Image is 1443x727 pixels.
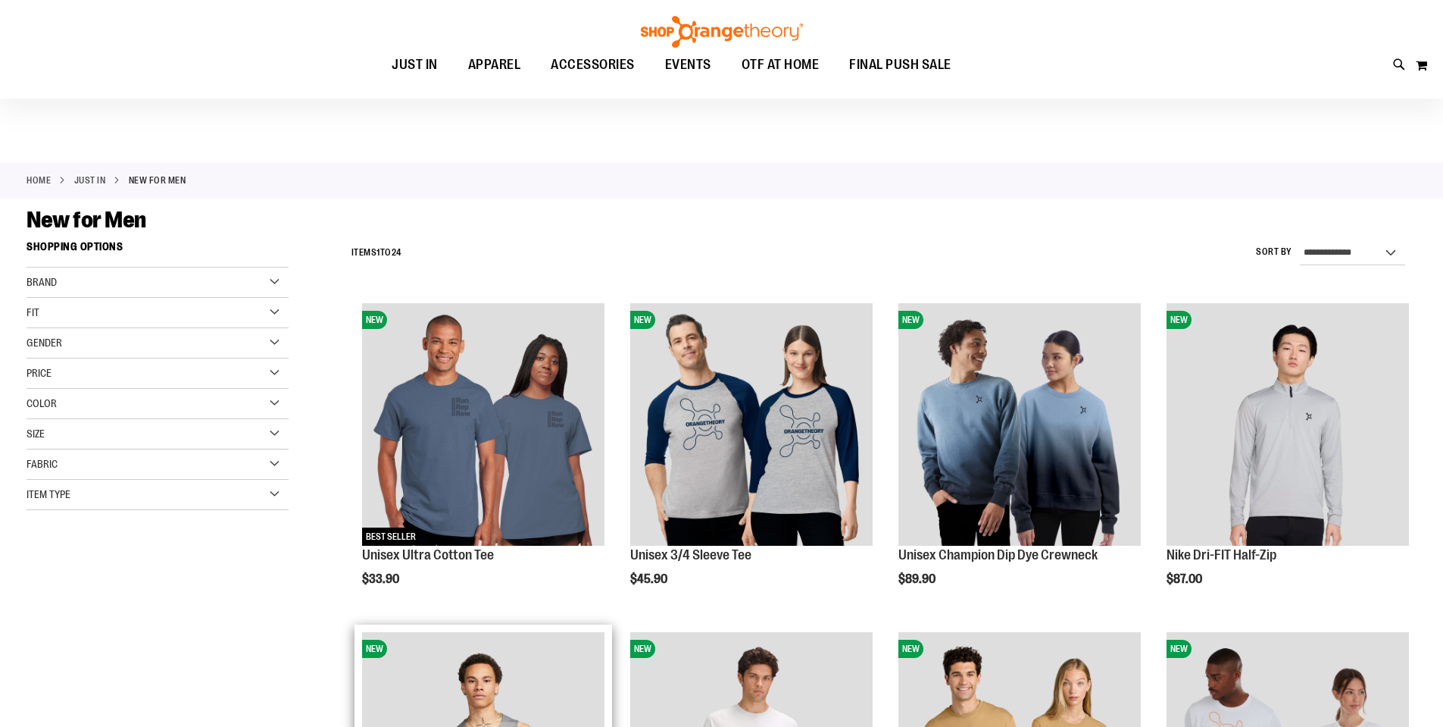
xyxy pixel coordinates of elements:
[630,303,873,548] a: Unisex 3/4 Sleeve TeeNEW
[27,233,289,268] strong: Shopping Options
[351,241,401,265] h2: Items to
[362,640,387,658] span: NEW
[1167,303,1409,548] a: Nike Dri-FIT Half-ZipNEW
[891,296,1148,625] div: product
[1159,296,1416,625] div: product
[630,303,873,546] img: Unisex 3/4 Sleeve Tee
[630,311,655,329] span: NEW
[27,397,57,409] span: Color
[129,174,186,187] strong: New for Men
[362,528,420,546] span: BEST SELLER
[27,174,51,187] a: Home
[551,48,635,82] span: ACCESSORIES
[74,174,106,187] a: JUST IN
[392,48,438,82] span: JUST IN
[362,547,494,562] a: Unisex Ultra Cotton Tee
[1167,640,1192,658] span: NEW
[639,16,805,48] img: Shop Orangetheory
[898,303,1141,548] a: Unisex Champion Dip Dye CrewneckNEW
[27,306,39,318] span: Fit
[742,48,820,82] span: OTF AT HOME
[726,48,835,83] a: OTF AT HOME
[27,207,146,233] span: New for Men
[376,48,453,82] a: JUST IN
[392,247,401,258] span: 24
[27,488,70,500] span: Item Type
[27,458,58,470] span: Fabric
[453,48,536,83] a: APPAREL
[1167,572,1204,586] span: $87.00
[898,303,1141,546] img: Unisex Champion Dip Dye Crewneck
[898,311,923,329] span: NEW
[898,572,938,586] span: $89.90
[355,296,612,625] div: product
[623,296,880,625] div: product
[27,276,57,288] span: Brand
[376,247,380,258] span: 1
[468,48,521,82] span: APPAREL
[630,572,670,586] span: $45.90
[834,48,967,83] a: FINAL PUSH SALE
[27,367,52,379] span: Price
[1256,246,1292,259] label: Sort By
[630,640,655,658] span: NEW
[362,572,401,586] span: $33.90
[27,428,45,440] span: Size
[665,48,711,82] span: EVENTS
[1167,311,1192,329] span: NEW
[1167,547,1276,562] a: Nike Dri-FIT Half-Zip
[362,303,604,546] img: Unisex Ultra Cotton Tee
[27,337,62,349] span: Gender
[362,311,387,329] span: NEW
[650,48,726,83] a: EVENTS
[849,48,951,82] span: FINAL PUSH SALE
[898,640,923,658] span: NEW
[362,303,604,548] a: Unisex Ultra Cotton TeeNEWBEST SELLER
[630,547,751,562] a: Unisex 3/4 Sleeve Tee
[536,48,650,83] a: ACCESSORIES
[1167,303,1409,546] img: Nike Dri-FIT Half-Zip
[898,547,1098,562] a: Unisex Champion Dip Dye Crewneck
